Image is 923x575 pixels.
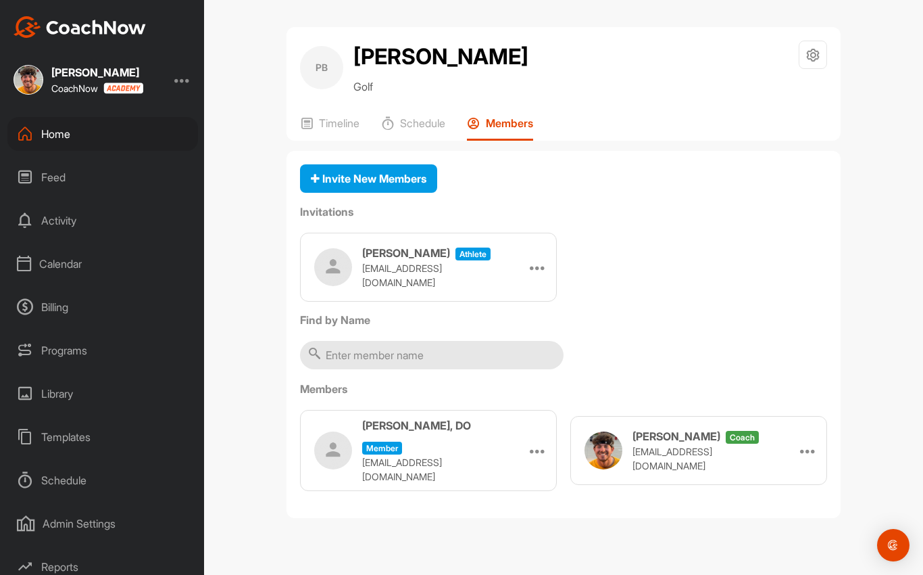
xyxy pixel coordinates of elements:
label: Find by Name [300,312,827,328]
div: Feed [7,160,198,194]
span: Member [362,442,402,455]
h3: [PERSON_NAME] [362,245,450,261]
p: [EMAIL_ADDRESS][DOMAIN_NAME] [632,444,768,473]
h3: [PERSON_NAME] [632,428,720,444]
button: Invite New Members [300,164,437,193]
label: Members [300,381,827,397]
div: Activity [7,204,198,237]
input: Enter member name [300,341,564,369]
h2: [PERSON_NAME] [353,41,528,73]
div: Schedule [7,463,198,497]
h3: [PERSON_NAME], DO [362,417,471,434]
div: Programs [7,333,198,367]
div: Calendar [7,247,198,281]
p: Golf [353,78,528,95]
p: Timeline [319,116,359,130]
p: [EMAIL_ADDRESS][DOMAIN_NAME] [362,261,497,290]
img: user [314,248,352,286]
img: CoachNow acadmey [103,83,143,94]
img: user [584,432,622,469]
p: Schedule [400,116,445,130]
label: Invitations [300,204,827,220]
div: CoachNow [51,83,143,94]
img: CoachNow [14,16,146,38]
div: Templates [7,420,198,454]
span: coach [726,431,759,444]
img: user [314,432,352,469]
div: PB [300,46,343,89]
div: Billing [7,290,198,324]
p: [EMAIL_ADDRESS][DOMAIN_NAME] [362,455,497,484]
div: [PERSON_NAME] [51,67,143,78]
img: square_db204300fa859a82c908a139224f53e3.jpg [14,65,43,95]
span: Invite New Members [311,172,426,185]
div: Home [7,117,198,151]
span: athlete [455,248,491,260]
div: Open Intercom Messenger [877,529,909,561]
p: Members [486,116,533,130]
div: Library [7,377,198,411]
div: Admin Settings [7,507,198,540]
